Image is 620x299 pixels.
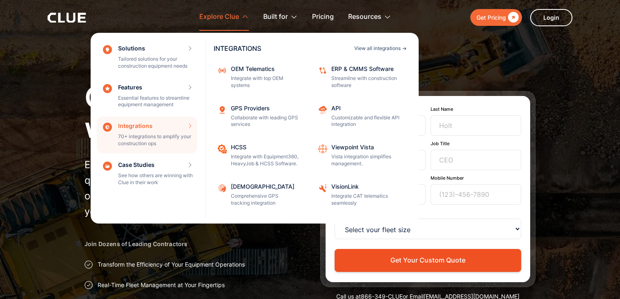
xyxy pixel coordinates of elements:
img: Project Pacing clue icon [218,144,227,153]
p: Customizable and flexible API integration [331,114,401,128]
img: Workflow automation icon [318,144,327,153]
div:  [506,12,519,23]
a: VisionLinkIntegrate CAT telematics seamlessly [314,180,406,211]
div: [DEMOGRAPHIC_DATA] [231,184,301,189]
p: Integrate with Equipment360, HeavyJob & HCSS Software. [231,153,301,167]
p: Transform the Efficiency of Your Equipment Operations [98,260,245,269]
img: Data sync icon [318,66,327,75]
a: [DEMOGRAPHIC_DATA]Comprehensive GPS tracking integration [214,180,306,211]
a: Login [530,9,572,26]
img: Samsara [218,184,227,193]
a: APICustomizable and flexible API integration [314,101,406,132]
a: Get Pricing [470,9,522,26]
div: INTEGRATIONS [214,45,350,52]
div: Explore Clue [199,4,239,30]
div: Resources [348,4,391,30]
img: Location tracking icon [218,105,227,114]
a: HCSSIntegrate with Equipment360, HeavyJob & HCSS Software. [214,140,306,171]
p: Collaborate with leading GPS services [231,114,301,128]
p: Streamline with construction software [331,75,401,89]
div: ERP & CMMS Software [331,66,401,72]
div: OEM Telematics [231,66,301,72]
a: Pricing [312,4,334,30]
p: Vista integration simplifies management. [331,153,401,167]
div: Built for [263,4,298,30]
p: Comprehensive GPS tracking integration [231,193,301,207]
a: Viewpoint VistaVista integration simplifies management. [314,140,406,171]
p: Integrate with top OEM systems [231,75,301,89]
img: API cloud integration icon [318,105,327,114]
a: ERP & CMMS SoftwareStreamline with construction software [314,62,406,93]
img: Approval checkmark icon [84,260,93,269]
a: GPS ProvidersCollaborate with leading GPS services [214,101,306,132]
div: Explore Clue [199,4,249,30]
button: Get Your Custom Quote [335,249,521,272]
div: View all integrations [354,46,401,51]
div: Resources [348,4,381,30]
a: View all integrations [354,46,406,51]
img: internet signal icon [218,66,227,75]
div: Viewpoint Vista [331,144,401,150]
img: VisionLink [318,184,327,193]
div: Built for [263,4,288,30]
p: Real-Time Fleet Management at Your Fingertips [98,281,225,289]
a: OEM TelematicsIntegrate with top OEM systems [214,62,306,93]
div: HCSS [231,144,301,150]
div: API [331,105,401,111]
div: Get Pricing [476,12,506,23]
p: Integrate CAT telematics seamlessly [331,193,401,207]
nav: Explore Clue [48,31,572,224]
div: VisionLink [331,184,401,189]
img: Approval checkmark icon [84,281,93,289]
div: GPS Providers [231,105,301,111]
h2: Join Dozens of Leading Contractors [84,240,300,248]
